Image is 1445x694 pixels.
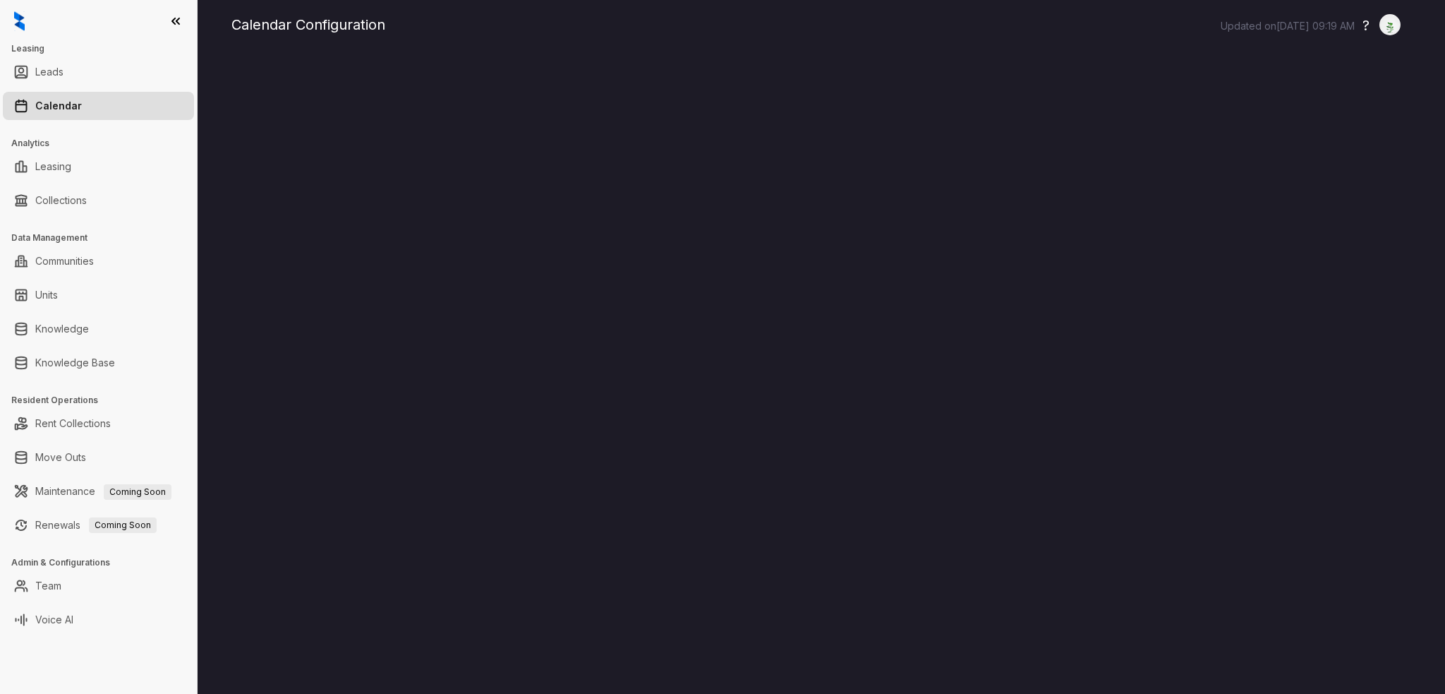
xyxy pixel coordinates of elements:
li: Collections [3,186,194,215]
li: Rent Collections [3,409,194,438]
a: Move Outs [35,443,86,472]
li: Leasing [3,152,194,181]
li: Knowledge Base [3,349,194,377]
div: Calendar Configuration [231,14,1411,35]
h3: Data Management [11,232,197,244]
iframe: retool [231,56,1411,694]
a: Leads [35,58,64,86]
li: Move Outs [3,443,194,472]
h3: Resident Operations [11,394,197,407]
li: Calendar [3,92,194,120]
li: Leads [3,58,194,86]
h3: Leasing [11,42,197,55]
a: Leasing [35,152,71,181]
a: Knowledge [35,315,89,343]
li: Knowledge [3,315,194,343]
span: Coming Soon [104,484,171,500]
p: Updated on [DATE] 09:19 AM [1221,19,1355,33]
a: Voice AI [35,606,73,634]
li: Communities [3,247,194,275]
a: Communities [35,247,94,275]
img: logo [14,11,25,31]
li: Units [3,281,194,309]
a: Calendar [35,92,82,120]
a: Knowledge Base [35,349,115,377]
li: Renewals [3,511,194,539]
li: Maintenance [3,477,194,505]
span: Coming Soon [89,517,157,533]
a: RenewalsComing Soon [35,511,157,539]
a: Units [35,281,58,309]
h3: Admin & Configurations [11,556,197,569]
li: Voice AI [3,606,194,634]
button: ? [1362,15,1370,36]
a: Team [35,572,61,600]
a: Collections [35,186,87,215]
img: UserAvatar [1380,18,1400,32]
h3: Analytics [11,137,197,150]
a: Rent Collections [35,409,111,438]
li: Team [3,572,194,600]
